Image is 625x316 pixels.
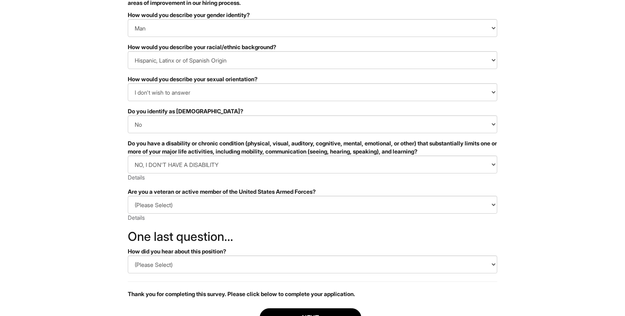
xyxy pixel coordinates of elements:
div: Do you identify as [DEMOGRAPHIC_DATA]? [128,107,497,115]
div: How would you describe your gender identity? [128,11,497,19]
select: Are you a veteran or active member of the United States Armed Forces? [128,196,497,214]
a: Details [128,174,145,181]
div: How would you describe your sexual orientation? [128,75,497,83]
p: Thank you for completing this survey. Please click below to complete your application. [128,290,497,298]
select: How would you describe your racial/ethnic background? [128,51,497,69]
select: Do you have a disability or chronic condition (physical, visual, auditory, cognitive, mental, emo... [128,156,497,173]
div: Are you a veteran or active member of the United States Armed Forces? [128,188,497,196]
select: How would you describe your gender identity? [128,19,497,37]
select: Do you identify as transgender? [128,115,497,133]
select: How did you hear about this position? [128,255,497,273]
div: Do you have a disability or chronic condition (physical, visual, auditory, cognitive, mental, emo... [128,139,497,156]
div: How would you describe your racial/ethnic background? [128,43,497,51]
select: How would you describe your sexual orientation? [128,83,497,101]
a: Details [128,214,145,221]
div: How did you hear about this position? [128,247,497,255]
h2: One last question… [128,230,497,243]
